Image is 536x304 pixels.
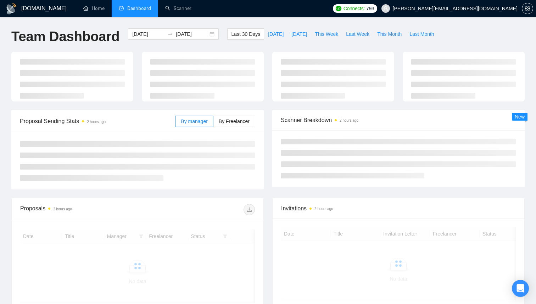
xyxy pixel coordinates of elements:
[373,28,406,40] button: This Month
[176,30,208,38] input: End date
[53,207,72,211] time: 2 hours ago
[281,204,516,213] span: Invitations
[219,118,250,124] span: By Freelancer
[406,28,438,40] button: Last Month
[6,3,17,15] img: logo
[181,118,207,124] span: By manager
[165,5,191,11] a: searchScanner
[227,28,264,40] button: Last 30 Days
[383,6,388,11] span: user
[20,117,175,126] span: Proposal Sending Stats
[409,30,434,38] span: Last Month
[336,6,341,11] img: upwork-logo.png
[366,5,374,12] span: 793
[281,116,516,125] span: Scanner Breakdown
[515,114,525,120] span: New
[342,28,373,40] button: Last Week
[377,30,402,38] span: This Month
[522,3,533,14] button: setting
[20,204,138,215] div: Proposals
[346,30,369,38] span: Last Week
[119,6,124,11] span: dashboard
[264,28,287,40] button: [DATE]
[167,31,173,37] span: to
[340,118,358,122] time: 2 hours ago
[512,280,529,297] div: Open Intercom Messenger
[344,5,365,12] span: Connects:
[167,31,173,37] span: swap-right
[127,5,151,11] span: Dashboard
[291,30,307,38] span: [DATE]
[522,6,533,11] a: setting
[268,30,284,38] span: [DATE]
[315,30,338,38] span: This Week
[132,30,164,38] input: Start date
[314,207,333,211] time: 2 hours ago
[83,5,105,11] a: homeHome
[231,30,260,38] span: Last 30 Days
[87,120,106,124] time: 2 hours ago
[11,28,119,45] h1: Team Dashboard
[311,28,342,40] button: This Week
[287,28,311,40] button: [DATE]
